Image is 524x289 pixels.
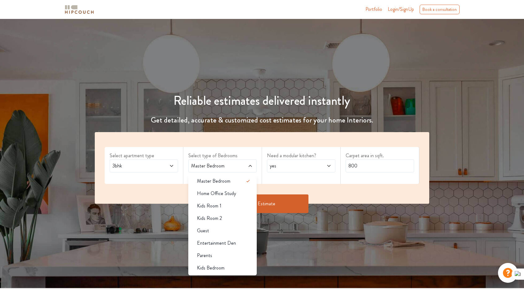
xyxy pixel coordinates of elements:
label: Carpet area in sqft. [346,152,414,159]
span: Entertainment Den [197,239,236,247]
button: Get Estimate [216,194,308,213]
span: Kids Room 1 [197,202,221,210]
input: Enter area sqft [346,159,414,172]
span: Master Bedroom [197,177,230,185]
span: yes [269,162,316,170]
div: Book a consultation [420,5,460,14]
div: select 2 more room(s) [188,172,257,179]
label: Select type of Bedrooms [188,152,257,159]
span: 3bhk [111,162,158,170]
span: Kids Bedroom [197,264,225,272]
span: Login/SignUp [388,6,414,13]
label: Need a modular kitchen? [267,152,335,159]
h1: Reliable estimates delivered instantly [91,93,433,108]
span: Home Office Study [197,190,236,197]
span: Guest [197,227,209,234]
span: Kids Room 2 [197,215,222,222]
h4: Get detailed, accurate & customized cost estimates for your home Interiors. [91,116,433,125]
span: Master Bedroom [190,162,237,170]
span: logo-horizontal.svg [64,2,95,16]
label: Select apartment type [110,152,178,159]
img: logo-horizontal.svg [64,4,95,15]
span: Parents [197,252,212,259]
a: Portfolio [365,6,382,13]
